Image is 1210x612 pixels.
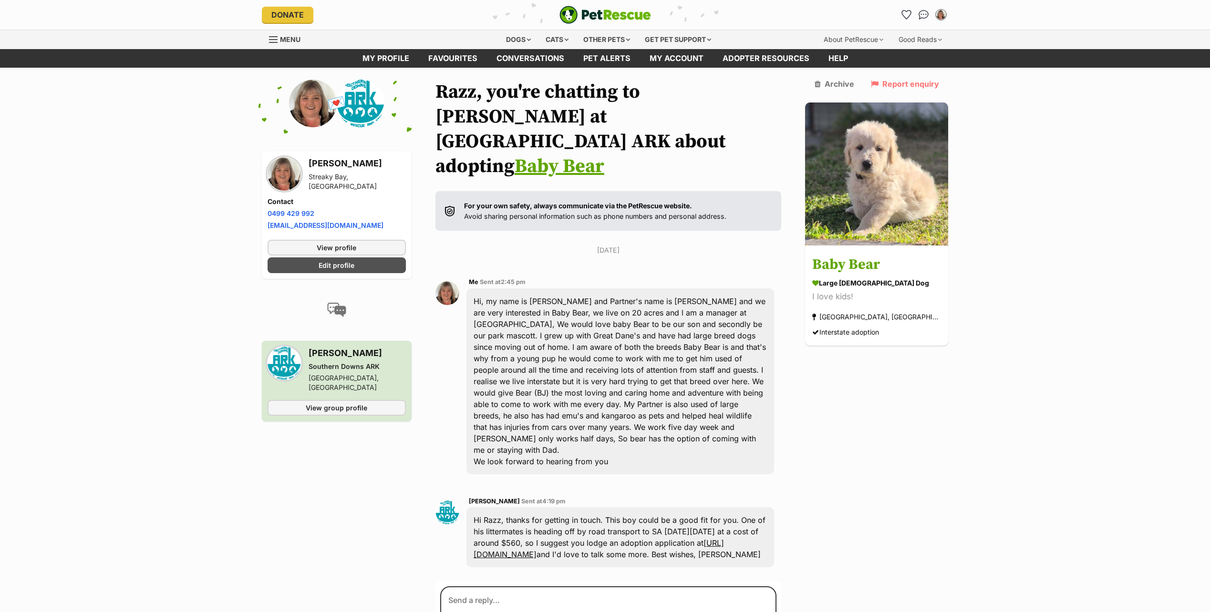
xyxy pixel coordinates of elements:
p: Avoid sharing personal information such as phone numbers and personal address. [464,201,726,221]
div: large [DEMOGRAPHIC_DATA] Dog [812,278,941,288]
h1: Razz, you're chatting to [PERSON_NAME] at [GEOGRAPHIC_DATA] ARK about adopting [435,80,782,179]
a: Edit profile [268,257,406,273]
div: [GEOGRAPHIC_DATA], [GEOGRAPHIC_DATA] [812,310,941,323]
img: Southern Downs ARK profile pic [337,80,384,127]
img: Razz Jones profile pic [289,80,337,127]
div: Southern Downs ARK [309,362,406,371]
h4: Contact [268,197,406,206]
span: View group profile [306,403,367,413]
span: 2:45 pm [501,278,526,286]
span: Sent at [480,278,526,286]
img: Razz Jones profile pic [268,157,301,191]
a: Donate [262,7,313,23]
div: Hi Razz, thanks for getting in touch. This boy could be a good fit for you. One of his littermate... [466,507,775,567]
span: View profile [317,243,356,253]
div: Hi, my name is [PERSON_NAME] and Partner's name is [PERSON_NAME] and we are very interested in Ba... [466,288,775,474]
div: Get pet support [638,30,718,49]
a: PetRescue [559,6,651,24]
div: Streaky Bay, [GEOGRAPHIC_DATA] [309,172,406,191]
a: View group profile [268,400,406,416]
a: View profile [268,240,406,255]
a: Report enquiry [871,80,939,88]
a: 0499 429 992 [268,209,314,217]
p: [DATE] [435,245,782,255]
a: Baby Bear [515,154,604,178]
ul: Account quick links [899,7,949,22]
img: Kathleen Keefe profile pic [435,500,459,524]
a: Archive [815,80,854,88]
button: My account [933,7,949,22]
div: Dogs [499,30,538,49]
img: chat-41dd97257d64d25036548639549fe6c8038ab92f7586957e7f3b1b290dea8141.svg [919,10,929,20]
h3: [PERSON_NAME] [309,347,406,360]
div: I love kids! [812,290,941,303]
img: conversation-icon-4a6f8262b818ee0b60e3300018af0b2d0b884aa5de6e9bcb8d3d4eeb1a70a7c4.svg [327,303,346,317]
span: 4:19 pm [542,498,566,505]
div: Other pets [577,30,637,49]
a: Baby Bear large [DEMOGRAPHIC_DATA] Dog I love kids! [GEOGRAPHIC_DATA], [GEOGRAPHIC_DATA] Intersta... [805,247,948,346]
a: Conversations [916,7,931,22]
div: About PetRescue [817,30,890,49]
strong: For your own safety, always communicate via the PetRescue website. [464,202,692,210]
img: Razz Jones profile pic [435,281,459,305]
a: Favourites [899,7,914,22]
span: Edit profile [319,260,354,270]
h3: [PERSON_NAME] [309,157,406,170]
a: Favourites [419,49,487,68]
a: Adopter resources [713,49,819,68]
a: Help [819,49,858,68]
div: Good Reads [892,30,949,49]
div: Interstate adoption [812,326,879,338]
a: Pet alerts [574,49,640,68]
a: Menu [269,30,307,47]
img: Baby Bear [805,102,948,245]
a: My account [640,49,713,68]
div: [GEOGRAPHIC_DATA], [GEOGRAPHIC_DATA] [309,373,406,392]
img: Razz Jones profile pic [936,10,946,20]
span: Me [469,278,478,286]
img: Southern Downs ARK profile pic [268,347,301,380]
span: Menu [280,35,300,43]
div: Cats [539,30,575,49]
h3: Baby Bear [812,254,941,275]
a: [EMAIL_ADDRESS][DOMAIN_NAME] [268,221,383,229]
img: logo-e224e6f780fb5917bec1dbf3a21bbac754714ae5b6737aabdf751b685950b380.svg [559,6,651,24]
span: Sent at [521,498,566,505]
span: 💌 [326,93,347,113]
a: conversations [487,49,574,68]
a: My profile [353,49,419,68]
span: [PERSON_NAME] [469,498,520,505]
